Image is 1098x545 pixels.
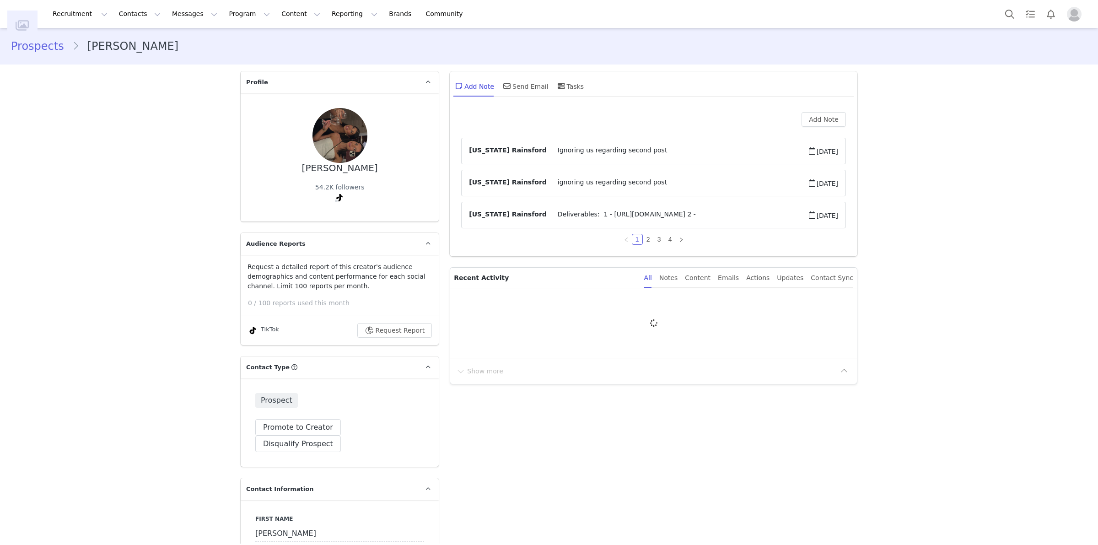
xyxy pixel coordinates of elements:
[1020,4,1040,24] a: Tasks
[547,210,807,221] span: Deliverables: 1 - [URL][DOMAIN_NAME] 2 -
[469,210,547,221] span: [US_STATE] Rainsford
[246,485,313,494] span: Contact Information
[167,4,223,24] button: Messages
[802,112,846,127] button: Add Note
[665,234,675,244] a: 4
[47,4,113,24] button: Recruitment
[246,239,306,248] span: Audience Reports
[807,146,838,156] span: [DATE]
[255,393,298,408] span: Prospect
[357,323,432,338] button: Request Report
[113,4,166,24] button: Contacts
[547,146,807,156] span: Ignoring us regarding second post
[632,234,642,244] a: 1
[248,298,439,308] p: 0 / 100 reports used this month
[659,268,678,288] div: Notes
[223,4,275,24] button: Program
[676,234,687,245] li: Next Page
[654,234,665,245] li: 3
[246,78,268,87] span: Profile
[718,268,739,288] div: Emails
[255,515,424,523] label: First Name
[556,75,584,97] div: Tasks
[248,262,432,291] p: Request a detailed report of this creator's audience demographics and content performance for eac...
[1067,7,1082,22] img: placeholder-profile.jpg
[811,268,853,288] div: Contact Sync
[315,183,365,192] div: 54.2K followers
[685,268,710,288] div: Content
[621,234,632,245] li: Previous Page
[383,4,420,24] a: Brands
[276,4,326,24] button: Content
[469,146,547,156] span: [US_STATE] Rainsford
[246,363,290,372] span: Contact Type
[1061,7,1091,22] button: Profile
[665,234,676,245] li: 4
[420,4,473,24] a: Community
[255,419,341,436] button: Promote to Creator
[807,178,838,189] span: [DATE]
[1000,4,1020,24] button: Search
[644,268,652,288] div: All
[678,237,684,243] i: icon: right
[469,178,547,189] span: [US_STATE] Rainsford
[11,38,72,54] a: Prospects
[643,234,653,244] a: 2
[454,268,636,288] p: Recent Activity
[456,364,504,378] button: Show more
[777,268,803,288] div: Updates
[1041,4,1061,24] button: Notifications
[643,234,654,245] li: 2
[326,4,383,24] button: Reporting
[248,325,279,336] div: TikTok
[453,75,494,97] div: Add Note
[654,234,664,244] a: 3
[302,163,378,173] div: [PERSON_NAME]
[312,108,367,163] img: 3e91e2f9-44ba-41cc-82d2-a075d717c101.jpg
[501,75,549,97] div: Send Email
[746,268,770,288] div: Actions
[255,436,341,452] button: Disqualify Prospect
[624,237,629,243] i: icon: left
[807,210,838,221] span: [DATE]
[547,178,807,189] span: ignoring us regarding second post
[632,234,643,245] li: 1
